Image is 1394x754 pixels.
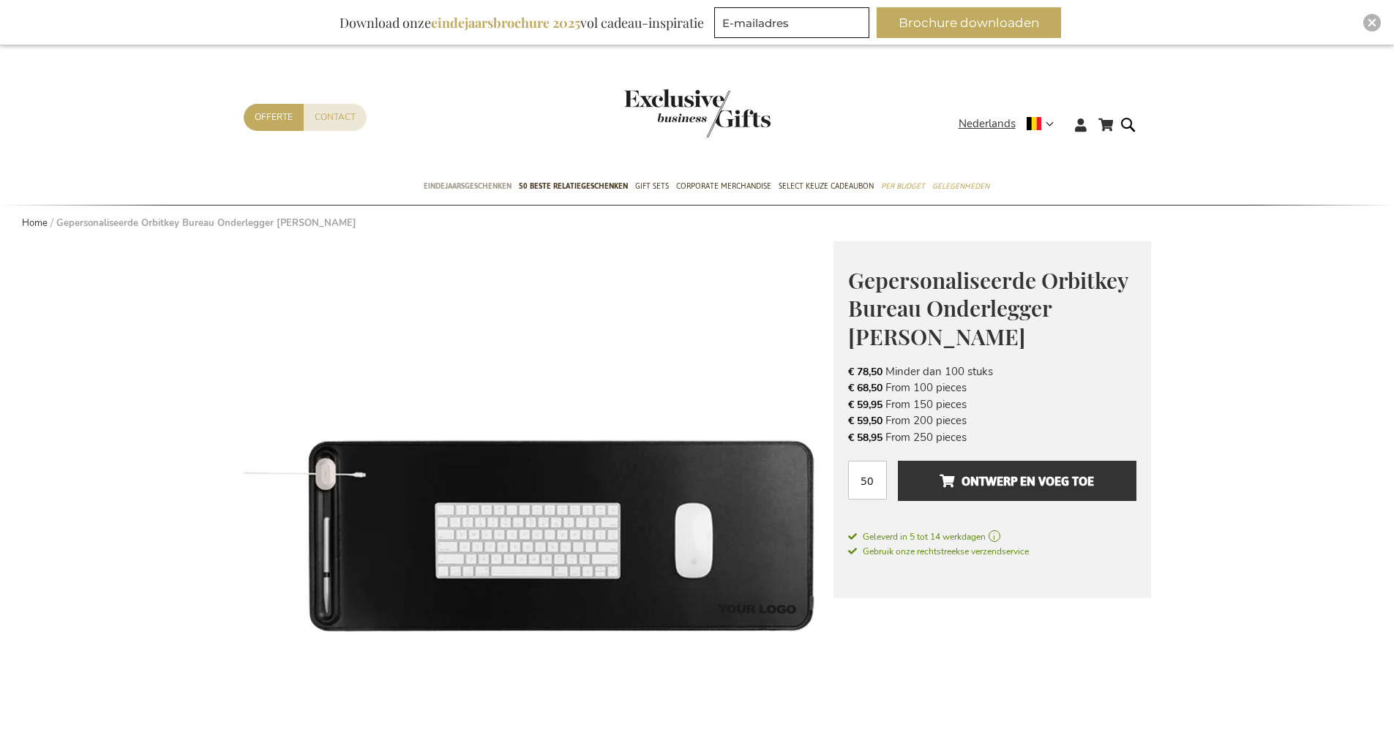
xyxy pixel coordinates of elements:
[940,470,1094,493] span: Ontwerp en voeg toe
[848,412,1136,429] li: From 200 pieces
[848,396,1136,412] li: From 150 pieces
[848,530,1136,543] a: Geleverd in 5 tot 14 werkdagen
[624,89,697,137] a: store logo
[848,380,1136,396] li: From 100 pieces
[333,7,711,38] div: Download onze vol cadeau-inspiratie
[424,178,511,194] span: Eindejaarsgeschenken
[848,381,883,395] span: € 68,50
[779,178,874,194] span: Select Keuze Cadeaubon
[635,178,669,194] span: Gift Sets
[848,546,1029,557] span: Gebruik onze rechtstreekse verzendservice
[1368,18,1376,27] img: Close
[848,461,887,499] input: Aantal
[848,363,1136,380] li: Minder dan 100 stuks
[304,104,367,131] a: Contact
[848,365,883,379] span: € 78,50
[714,7,874,42] form: marketing offers and promotions
[848,398,883,412] span: € 59,95
[848,265,1128,351] span: Gepersonaliseerde Orbitkey Bureau Onderlegger [PERSON_NAME]
[877,7,1061,38] button: Brochure downloaden
[244,104,304,131] a: Offerte
[881,178,925,194] span: Per Budget
[959,116,1016,132] span: Nederlands
[848,431,883,445] span: € 58,95
[1363,14,1381,31] div: Close
[848,429,1136,445] li: From 250 pieces
[519,178,628,194] span: 50 beste relatiegeschenken
[959,116,1063,132] div: Nederlands
[848,414,883,428] span: € 59,50
[22,216,48,230] a: Home
[624,89,771,137] img: Exclusive Business gifts logo
[848,543,1029,558] a: Gebruik onze rechtstreekse verzendservice
[431,14,580,31] b: eindejaarsbrochure 2025
[56,216,356,230] strong: Gepersonaliseerde Orbitkey Bureau Onderlegger [PERSON_NAME]
[714,7,869,38] input: E-mailadres
[676,178,771,194] span: Corporate Merchandise
[898,461,1136,501] button: Ontwerp en voeg toe
[932,178,989,194] span: Gelegenheden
